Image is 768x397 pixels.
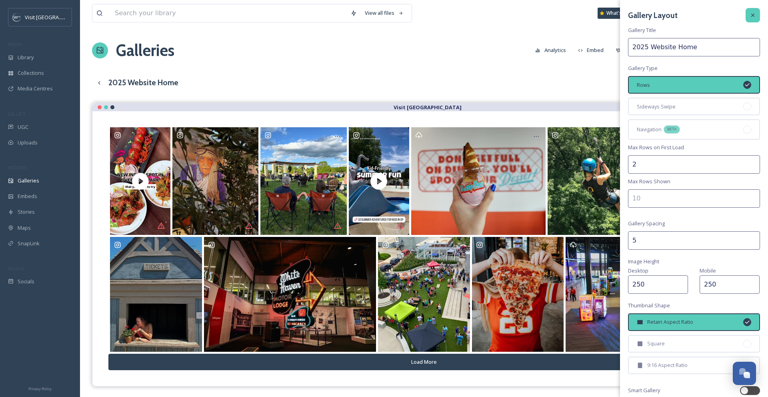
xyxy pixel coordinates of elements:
[628,387,660,394] span: Smart Gallery
[628,26,656,34] span: Gallery Title
[531,42,574,58] a: Analytics
[628,220,665,227] span: Gallery Spacing
[109,237,203,352] a: cmon, let me change your ticket home
[8,111,25,117] span: COLLECT
[203,237,377,352] a: Rainy days calls for a museum visit. #visitkansas #visitop #overlandparkkansas #naturephotography...
[18,177,39,184] span: Galleries
[628,267,648,274] span: Desktop
[28,386,52,391] span: Privacy Policy
[628,258,659,265] span: Image Height
[628,10,678,21] h3: Gallery Layout
[111,4,346,22] input: Search your library
[8,164,26,170] span: WIDGETS
[18,85,53,92] span: Media Centres
[628,155,760,174] input: 2
[637,81,650,89] span: Rows
[700,267,716,274] span: Mobile
[18,208,35,216] span: Stories
[667,126,676,132] span: BETA
[108,354,740,370] button: Load More
[394,104,462,111] strong: Visit [GEOGRAPHIC_DATA]
[18,139,38,146] span: Uploads
[28,383,52,393] a: Privacy Policy
[109,127,171,235] a: New restaurant alert! 🚨 @rajmahalkc is officially opening its doors in @prairiefireop this Saturd...
[733,362,756,385] button: Open Chat
[598,8,638,19] a: What's New
[18,278,34,285] span: Socials
[628,231,760,250] input: 2
[18,69,44,77] span: Collections
[612,42,664,58] button: Customise
[637,103,676,110] span: Sideways Swipe
[628,144,684,151] span: Max Rows on First Load
[18,192,37,200] span: Embeds
[628,275,688,294] input: 250
[628,189,760,208] input: 10
[116,38,174,62] a: Galleries
[361,5,408,21] a: View all files
[628,178,670,185] span: Max Rows Shown
[628,302,670,309] span: Thumbnail Shape
[260,127,348,235] a: Summer nights are feeling just right at the Arboretum! 🌿🎶 Join us Thursday, June 26, from 5-7 p.m...
[647,318,693,326] span: Retain Aspect Ratio
[647,340,665,347] span: Square
[8,265,24,271] span: SOCIALS
[700,275,760,294] input: 250
[628,64,658,72] span: Gallery Type
[18,224,31,232] span: Maps
[647,361,688,369] span: 9:16 Aspect Ratio
[628,38,760,56] input: My Gallery
[377,237,471,352] a: 🍺✨ BEER FEST TICKET GIVEAWAY! ✨🍺 We’ve teamed up with @stranghall to give away 2 FREE TICKETS to ...
[108,77,178,88] h3: 2025 Website Home
[13,13,21,21] img: c3es6xdrejuflcaqpovn.png
[8,41,22,47] span: MEDIA
[25,13,87,21] span: Visit [GEOGRAPHIC_DATA]
[574,42,608,58] button: Embed
[18,123,28,131] span: UGC
[18,240,40,247] span: SnapLink
[637,126,662,133] span: Navigation
[531,42,570,58] button: Analytics
[18,54,34,61] span: Library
